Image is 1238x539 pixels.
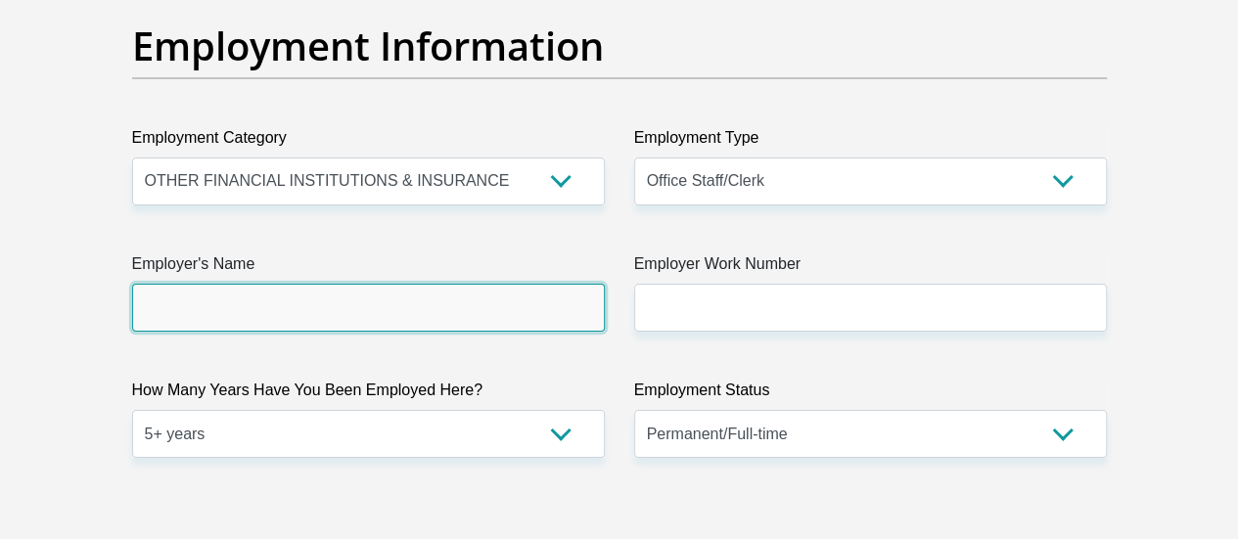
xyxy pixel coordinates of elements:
label: How Many Years Have You Been Employed Here? [132,379,605,410]
label: Employer Work Number [634,252,1107,284]
label: Employment Category [132,126,605,157]
h2: Employment Information [132,22,1107,69]
label: Employment Status [634,379,1107,410]
label: Employment Type [634,126,1107,157]
label: Employer's Name [132,252,605,284]
input: Employer Work Number [634,284,1107,332]
input: Employer's Name [132,284,605,332]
